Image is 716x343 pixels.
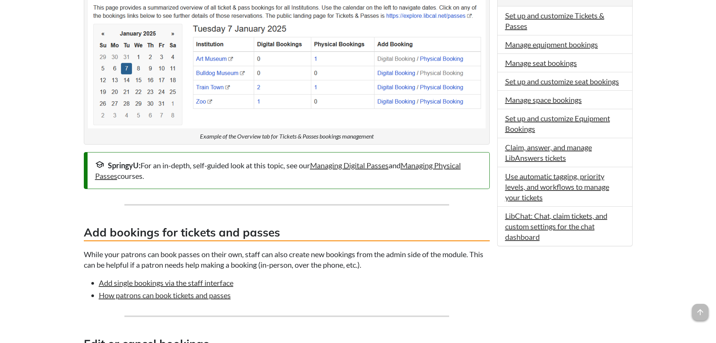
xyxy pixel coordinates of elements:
[505,211,607,241] a: LibChat: Chat, claim tickets, and custom settings for the chat dashboard
[505,95,582,104] a: Manage space bookings
[99,278,233,287] a: Add single bookings via the staff interface
[84,249,490,270] p: While your patrons can book passes on their own, staff can also create new bookings from the admi...
[99,291,231,300] a: How patrons can book tickets and passes
[692,304,708,320] span: arrow_upward
[505,58,577,67] a: Manage seat bookings
[505,114,610,133] a: Set up and customize Equipment Bookings
[505,11,604,30] a: Set up and customize Tickets & Passes
[505,143,592,162] a: Claim, answer, and manage LibAnswers tickets
[505,172,609,202] a: Use automatic tagging, priority levels, and workflows to manage your tickets
[108,161,141,170] strong: SpringyU:
[95,160,482,181] div: For an in-depth, self-guided look at this topic, see our and courses.
[692,305,708,314] a: arrow_upward
[505,77,619,86] a: Set up and customize seat bookings
[505,40,598,49] a: Manage equipment bookings
[200,132,374,140] figcaption: Example of the Overview tab for Tickets & Passes bookings management
[310,161,389,170] a: Managing Digital Passes
[84,224,490,241] h3: Add bookings for tickets and passes
[95,160,104,169] span: school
